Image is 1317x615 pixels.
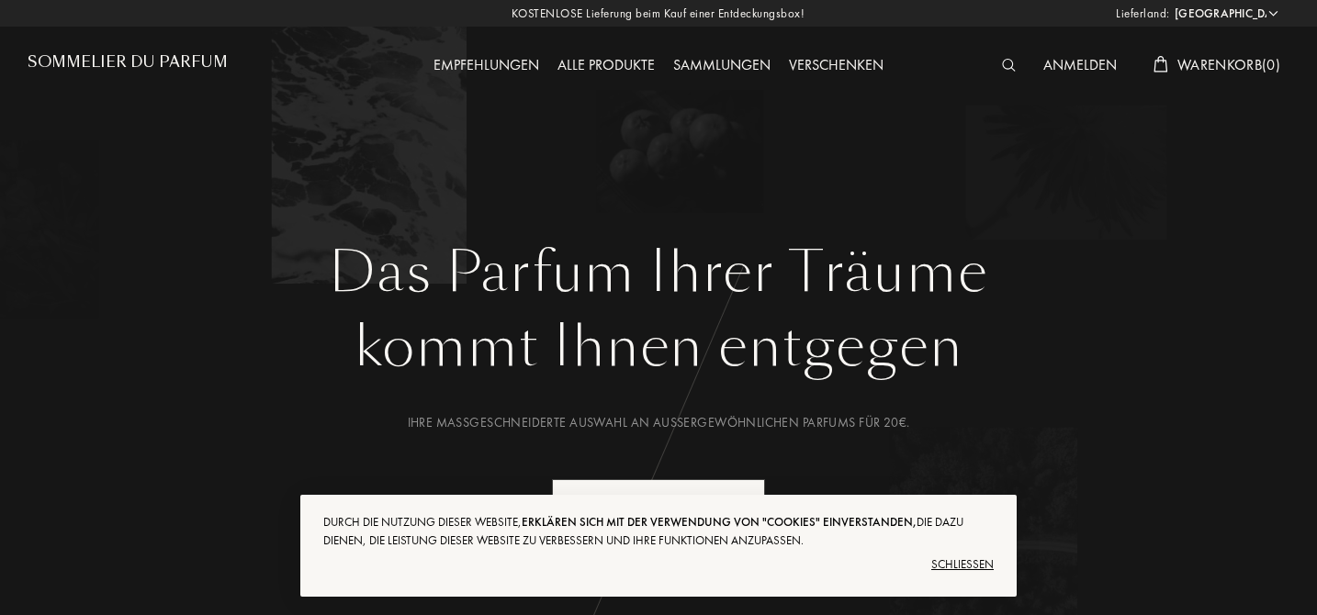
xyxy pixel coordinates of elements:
[720,491,757,528] div: animation
[664,54,780,78] div: Sammlungen
[323,513,994,550] div: Durch die Nutzung dieser Website, die dazu dienen, die Leistung dieser Website zu verbessern und ...
[1177,55,1280,74] span: Warenkorb ( 0 )
[548,55,664,74] a: Alle Produkte
[664,55,780,74] a: Sammlungen
[41,306,1276,388] div: kommt Ihnen entgegen
[538,479,779,541] a: Mein Parfum findenanimation
[780,54,893,78] div: Verschenken
[552,479,765,541] div: Mein Parfum finden
[424,54,548,78] div: Empfehlungen
[28,53,228,78] a: Sommelier du Parfum
[41,240,1276,306] h1: Das Parfum Ihrer Träume
[1154,56,1168,73] img: cart_white.svg
[1034,55,1126,74] a: Anmelden
[1034,54,1126,78] div: Anmelden
[41,413,1276,432] div: Ihre maßgeschneiderte Auswahl an außergewöhnlichen Parfums für 20€.
[522,514,917,530] span: erklären sich mit der Verwendung von "Cookies" einverstanden,
[548,54,664,78] div: Alle Produkte
[424,55,548,74] a: Empfehlungen
[1116,5,1170,23] span: Lieferland:
[28,53,228,71] h1: Sommelier du Parfum
[323,550,994,579] div: Schließen
[780,55,893,74] a: Verschenken
[1002,59,1016,72] img: search_icn_white.svg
